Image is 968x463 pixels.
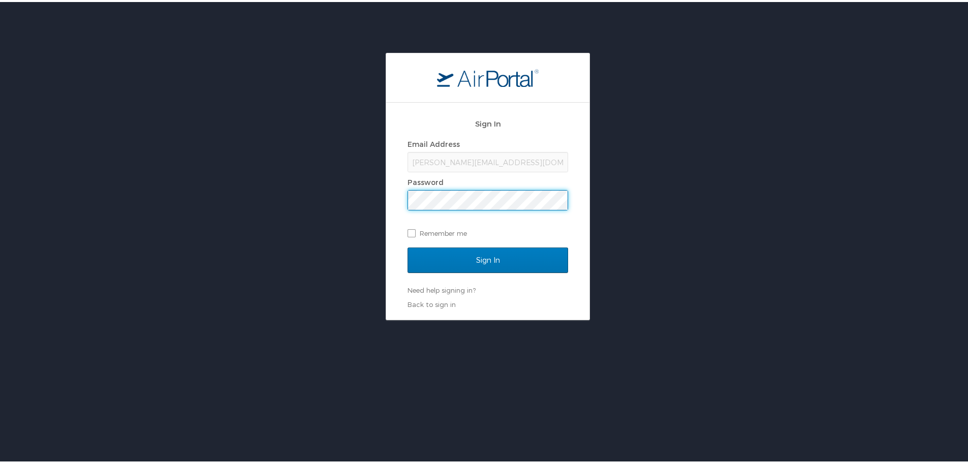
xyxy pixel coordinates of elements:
[408,224,568,239] label: Remember me
[408,298,456,306] a: Back to sign in
[408,284,476,292] a: Need help signing in?
[408,176,444,184] label: Password
[408,138,460,146] label: Email Address
[408,245,568,271] input: Sign In
[408,116,568,128] h2: Sign In
[437,67,539,85] img: logo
